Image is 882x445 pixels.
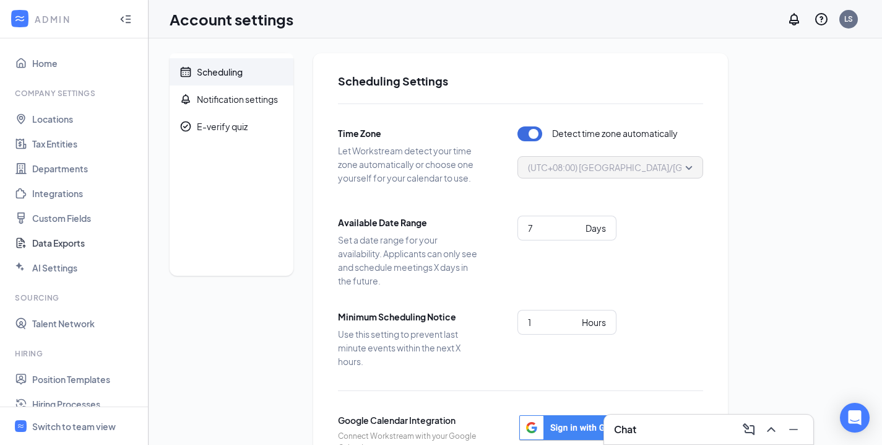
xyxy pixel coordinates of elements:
[35,13,108,25] div: ADMIN
[764,422,779,437] svg: ChevronUp
[170,58,293,86] a: CalendarScheduling
[586,221,606,235] div: Days
[338,144,480,185] span: Let Workstream detect your time zone automatically or choose one yourself for your calendar to use.
[17,422,25,430] svg: WorkstreamLogo
[844,14,853,24] div: LS
[739,420,759,439] button: ComposeMessage
[197,120,248,133] div: E-verify quiz
[338,413,480,427] span: Google Calendar Integration
[32,181,138,206] a: Integrations
[32,156,138,181] a: Departments
[32,51,138,76] a: Home
[179,93,192,105] svg: Bell
[15,88,136,99] div: Company Settings
[338,73,703,89] h2: Scheduling Settings
[119,13,132,25] svg: Collapse
[338,327,480,368] span: Use this setting to prevent last minute events within the next X hours.
[197,93,278,105] div: Notification settings
[170,113,293,140] a: CheckmarkCircleE-verify quiz
[741,422,756,437] svg: ComposeMessage
[582,315,606,329] div: Hours
[338,216,480,229] span: Available Date Range
[528,158,831,177] span: (UTC+08:00) [GEOGRAPHIC_DATA]/[GEOGRAPHIC_DATA] - Philippine Time
[32,420,116,433] div: Switch to team view
[784,420,803,439] button: Minimize
[338,310,480,324] span: Minimum Scheduling Notice
[32,131,138,156] a: Tax Entities
[14,12,26,25] svg: WorkstreamLogo
[786,422,801,437] svg: Minimize
[32,206,138,231] a: Custom Fields
[338,126,480,140] span: Time Zone
[338,233,480,288] span: Set a date range for your availability. Applicants can only see and schedule meetings X days in t...
[32,392,138,416] a: Hiring Processes
[32,107,138,131] a: Locations
[170,86,293,113] a: BellNotification settings
[814,12,829,27] svg: QuestionInfo
[552,126,678,141] span: Detect time zone automatically
[179,120,192,133] svg: CheckmarkCircle
[170,9,293,30] h1: Account settings
[761,420,781,439] button: ChevronUp
[197,66,243,78] div: Scheduling
[840,403,870,433] div: Open Intercom Messenger
[32,311,138,336] a: Talent Network
[15,348,136,359] div: Hiring
[32,231,138,255] a: Data Exports
[15,293,136,303] div: Sourcing
[787,12,802,27] svg: Notifications
[32,255,138,280] a: AI Settings
[32,367,138,392] a: Position Templates
[614,423,636,436] h3: Chat
[179,66,192,78] svg: Calendar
